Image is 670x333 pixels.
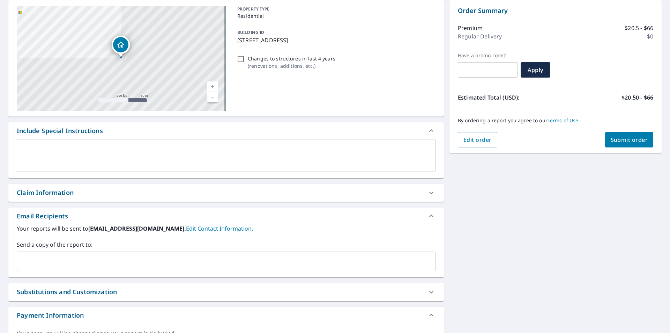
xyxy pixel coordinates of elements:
[605,132,654,147] button: Submit order
[207,81,218,92] a: Current Level 17, Zoom In
[647,32,653,41] p: $0
[458,6,653,15] p: Order Summary
[17,211,68,221] div: Email Recipients
[237,12,433,20] p: Residential
[237,29,264,35] p: BUILDING ID
[17,287,117,297] div: Substitutions and Customization
[237,36,433,44] p: [STREET_ADDRESS]
[248,55,335,62] p: Changes to structures in last 4 years
[8,307,444,324] div: Payment Information
[621,93,653,102] p: $20.50 - $66
[526,66,545,74] span: Apply
[463,136,492,144] span: Edit order
[548,117,579,124] a: Terms of Use
[17,311,84,320] div: Payment Information
[458,24,483,32] p: Premium
[458,52,518,59] label: Have a promo code?
[17,240,435,249] label: Send a copy of the report to:
[458,93,556,102] p: Estimated Total (USD):
[521,62,550,78] button: Apply
[237,6,433,12] p: PROPERTY TYPE
[8,184,444,202] div: Claim Information
[458,117,653,124] p: By ordering a report you agree to our
[611,136,648,144] span: Submit order
[88,225,186,232] b: [EMAIL_ADDRESS][DOMAIN_NAME].
[112,36,130,57] div: Dropped pin, building 1, Residential property, 49 School St Douglassville, PA 19518
[17,224,435,233] label: Your reports will be sent to
[458,32,502,41] p: Regular Delivery
[458,132,497,147] button: Edit order
[8,122,444,139] div: Include Special Instructions
[8,283,444,301] div: Substitutions and Customization
[17,126,103,136] div: Include Special Instructions
[207,92,218,102] a: Current Level 17, Zoom Out
[17,188,74,197] div: Claim Information
[8,208,444,224] div: Email Recipients
[625,24,653,32] p: $20.5 - $66
[248,62,335,70] p: ( renovations, additions, etc. )
[186,225,253,232] a: EditContactInfo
